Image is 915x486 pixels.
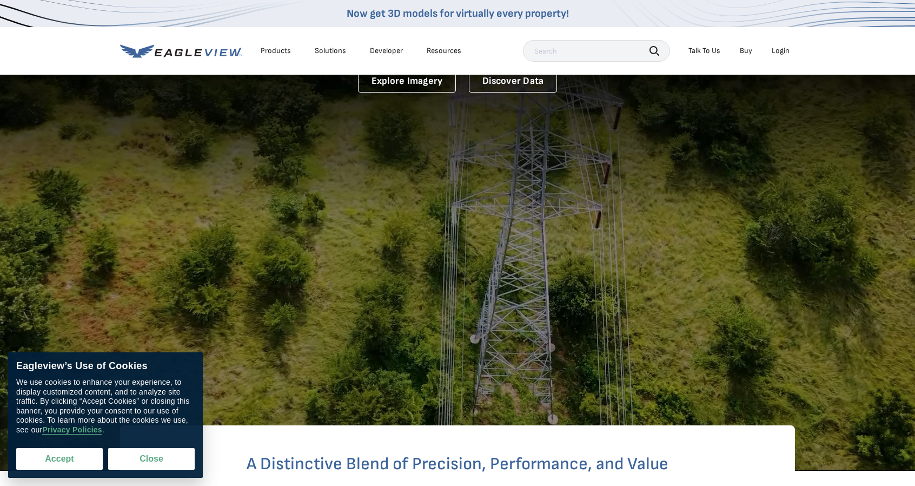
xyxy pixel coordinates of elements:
button: Accept [16,448,103,470]
div: Resources [427,46,461,56]
input: Search [523,40,670,62]
div: Products [261,46,291,56]
a: Buy [740,46,752,56]
div: We use cookies to enhance your experience, to display customized content, and to analyze site tra... [16,378,195,435]
a: Now get 3D models for virtually every property! [347,7,569,20]
h2: A Distinctive Blend of Precision, Performance, and Value [163,456,752,473]
button: Close [108,448,195,470]
div: Talk To Us [688,46,720,56]
a: Discover Data [469,70,557,93]
a: Developer [370,46,403,56]
div: Eagleview’s Use of Cookies [16,360,195,372]
a: Explore Imagery [358,70,456,93]
a: Privacy Policies [42,425,102,435]
div: Solutions [315,46,346,56]
div: Login [772,46,790,56]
